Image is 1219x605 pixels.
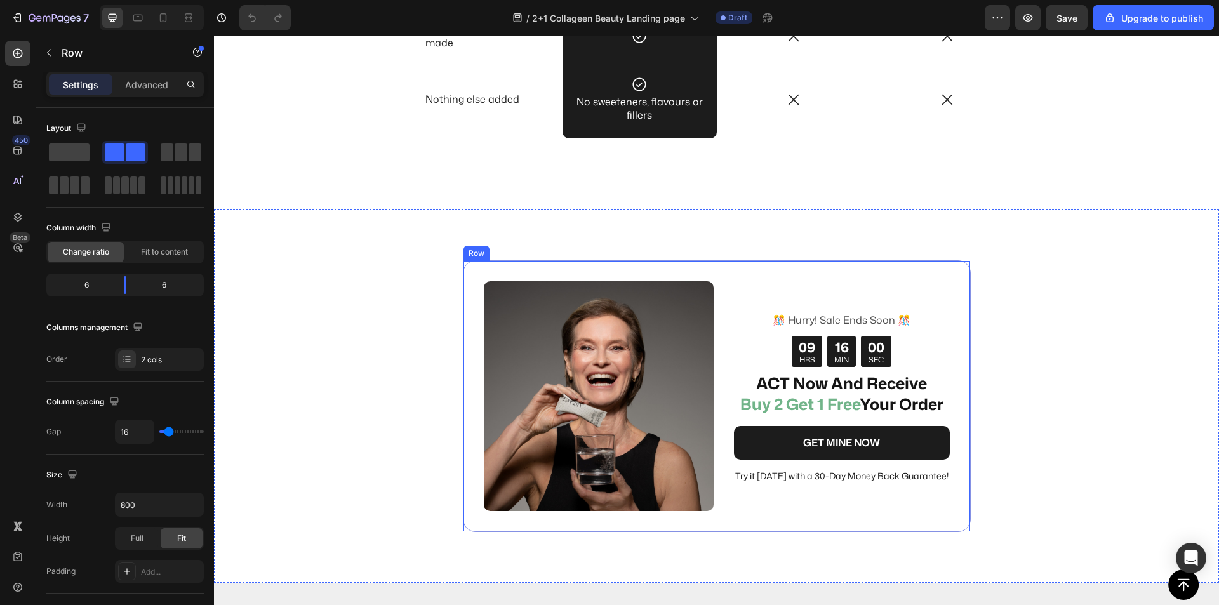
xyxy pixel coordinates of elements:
div: Column width [46,220,114,237]
p: Row [62,45,170,60]
div: Undo/Redo [239,5,291,30]
p: MIN [620,321,635,328]
div: Gap [46,426,61,437]
div: Padding [46,566,76,577]
p: ️🎊 Hurry! Sale Ends Soon ️🎊 [521,276,735,294]
div: Width [46,499,67,510]
span: Fit [177,533,186,544]
span: Fit to content [141,246,188,258]
input: Auto [116,493,203,516]
span: Full [131,533,143,544]
span: Draft [728,12,747,23]
span: Change ratio [63,246,109,258]
span: Save [1056,13,1077,23]
div: Column spacing [46,394,122,411]
div: Beta [10,232,30,243]
p: Advanced [125,78,168,91]
button: Upgrade to publish [1093,5,1214,30]
div: Row [252,212,273,223]
input: Auto [116,420,154,443]
div: 450 [12,135,30,145]
button: 7 [5,5,95,30]
div: Upgrade to publish [1103,11,1203,25]
span: Buy 2 Get 1 Free [526,357,646,380]
div: 6 [137,276,201,294]
span: Try it [DATE] with a 30-Day Money Back Guarantee! [521,434,735,446]
div: 00 [654,303,670,321]
div: Height [46,533,70,544]
div: Order [46,354,67,365]
div: 09 [585,303,601,321]
a: GET MINE NOW [520,390,736,424]
div: 2 cols [141,354,201,366]
div: Size [46,467,80,484]
p: Nothing else added [211,57,333,70]
p: HRS [585,321,601,328]
div: 16 [620,303,635,321]
iframe: Design area [214,36,1219,605]
div: Columns management [46,319,145,336]
div: 6 [49,276,114,294]
p: 7 [83,10,89,25]
img: gempages_540914423640884095-e28c288d-966d-4db5-a77f-a002729604e2.jpg [270,246,500,475]
span: 2+1 Collageen Beauty Landing page [532,11,685,25]
div: Open Intercom Messenger [1176,543,1206,573]
div: Layout [46,120,89,137]
p: No sweeteners, flavours or fillers [356,60,495,86]
p: SEC [654,321,670,328]
p: Settings [63,78,98,91]
p: GET MINE NOW [589,401,666,414]
p: ACT Now And Receive Your Order [521,338,735,379]
div: Add... [141,566,201,578]
button: Save [1046,5,1088,30]
span: / [526,11,530,25]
